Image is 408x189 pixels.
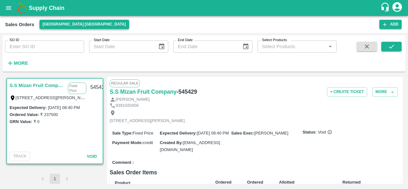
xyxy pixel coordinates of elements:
span: credit [143,140,153,145]
p: 9391020456 [116,103,139,109]
label: Ordered Value: [10,112,39,117]
a: S.S Mizan Fruit Company [10,81,65,90]
label: Expected Delivery : [10,105,47,110]
label: End Date [178,38,193,43]
button: More [5,58,30,69]
button: More [372,87,398,97]
label: Select Products [262,38,287,43]
button: Choose date [156,40,168,53]
b: Brand/[PERSON_NAME] [154,183,202,188]
input: End Date [173,40,237,53]
b: GRN [309,183,318,188]
b: Product [115,180,130,185]
p: Fixed Price [68,83,87,94]
span: [EMAIL_ADDRESS][DOMAIN_NAME] [160,140,220,152]
span: Regular Sale [110,79,140,87]
label: Expected Delivery : [160,131,197,135]
span: Void [87,154,97,159]
p: [STREET_ADDRESS][PERSON_NAME] [110,118,185,124]
b: Supply Chain [29,5,64,11]
span: [DATE] 08:40 PM [197,131,229,135]
div: account of current user [391,1,403,15]
img: logo [16,2,29,14]
button: + Create Ticket [327,87,367,97]
label: Sale Type : [112,131,133,135]
div: 545429 [86,80,111,95]
p: [PERSON_NAME] [116,97,150,103]
nav: pagination navigation [37,174,73,184]
label: [STREET_ADDRESS][PERSON_NAME] [16,95,91,100]
button: Select DC [40,20,129,29]
label: Comment : [112,160,134,166]
label: Sales Exec : [231,131,254,135]
label: Payment Mode : [112,140,143,145]
span: [PERSON_NAME] [254,131,288,135]
h6: - 545429 [177,87,197,96]
label: SO ID [10,38,19,43]
strong: More [14,61,28,66]
label: ₹ 0 [33,119,40,124]
span: Fixed Price [133,131,153,135]
b: Gap(Loss) [375,183,395,188]
h6: Sales Order Items [110,168,400,177]
button: open drawer [1,1,16,15]
label: [DATE] 08:40 PM [48,105,80,110]
label: ₹ 237500 [40,112,58,117]
label: Status: [302,129,317,135]
button: Add [379,20,402,29]
button: Choose date [240,40,252,53]
input: Select Products [259,42,324,51]
div: customer-support [380,2,391,14]
input: Start Date [89,40,153,53]
button: page 1 [50,174,60,184]
a: S.S Mizan Fruit Company [110,87,177,96]
label: Created By : [160,140,183,145]
span: Void [318,129,332,135]
label: Start Date [94,38,110,43]
input: Enter SO ID [5,40,84,53]
a: Supply Chain [29,4,380,12]
div: Sales Orders [5,20,34,29]
button: Open [326,42,334,51]
label: GRN Value: [10,119,32,124]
